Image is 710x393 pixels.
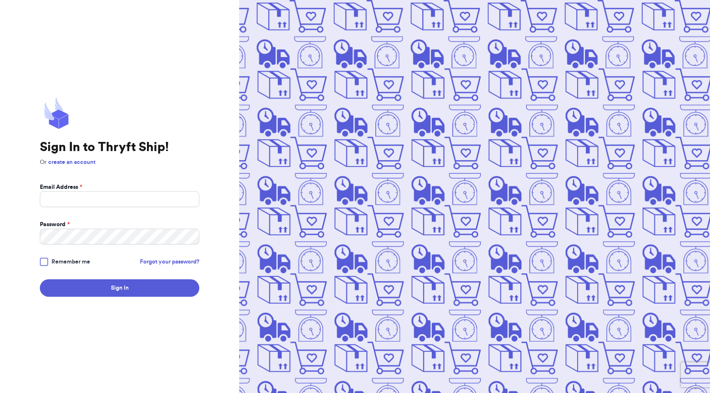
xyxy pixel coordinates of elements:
button: Sign In [40,279,199,297]
h1: Sign In to Thryft Ship! [40,140,199,155]
label: Password [40,220,70,229]
a: create an account [48,159,95,165]
p: Or [40,158,199,166]
a: Forgot your password? [140,258,199,266]
span: Remember me [51,258,90,266]
label: Email Address [40,183,82,191]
